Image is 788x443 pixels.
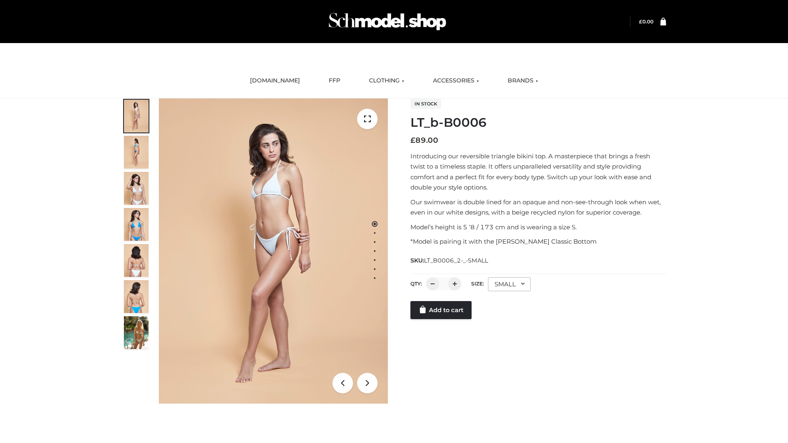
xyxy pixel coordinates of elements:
a: BRANDS [502,72,544,90]
span: In stock [410,99,441,109]
img: ArielClassicBikiniTop_CloudNine_AzureSky_OW114ECO_8-scaled.jpg [124,280,149,313]
img: ArielClassicBikiniTop_CloudNine_AzureSky_OW114ECO_1-scaled.jpg [124,100,149,132]
span: £ [639,18,642,25]
a: ACCESSORIES [427,72,485,90]
img: Arieltop_CloudNine_AzureSky2.jpg [124,316,149,349]
a: [DOMAIN_NAME] [244,72,306,90]
span: £ [410,136,415,145]
h1: LT_b-B0006 [410,115,666,130]
label: Size: [471,281,484,287]
a: Add to cart [410,301,472,319]
bdi: 89.00 [410,136,438,145]
p: Introducing our reversible triangle bikini top. A masterpiece that brings a fresh twist to a time... [410,151,666,193]
a: CLOTHING [363,72,410,90]
img: ArielClassicBikiniTop_CloudNine_AzureSky_OW114ECO_7-scaled.jpg [124,244,149,277]
p: Our swimwear is double lined for an opaque and non-see-through look when wet, even in our white d... [410,197,666,218]
span: LT_B0006_2-_-SMALL [424,257,488,264]
p: *Model is pairing it with the [PERSON_NAME] Classic Bottom [410,236,666,247]
img: ArielClassicBikiniTop_CloudNine_AzureSky_OW114ECO_2-scaled.jpg [124,136,149,169]
img: Schmodel Admin 964 [326,5,449,38]
img: ArielClassicBikiniTop_CloudNine_AzureSky_OW114ECO_1 [159,98,388,404]
img: ArielClassicBikiniTop_CloudNine_AzureSky_OW114ECO_3-scaled.jpg [124,172,149,205]
img: ArielClassicBikiniTop_CloudNine_AzureSky_OW114ECO_4-scaled.jpg [124,208,149,241]
bdi: 0.00 [639,18,653,25]
p: Model’s height is 5 ‘8 / 173 cm and is wearing a size S. [410,222,666,233]
a: £0.00 [639,18,653,25]
label: QTY: [410,281,422,287]
span: SKU: [410,256,489,265]
div: SMALL [488,277,531,291]
a: FFP [323,72,346,90]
